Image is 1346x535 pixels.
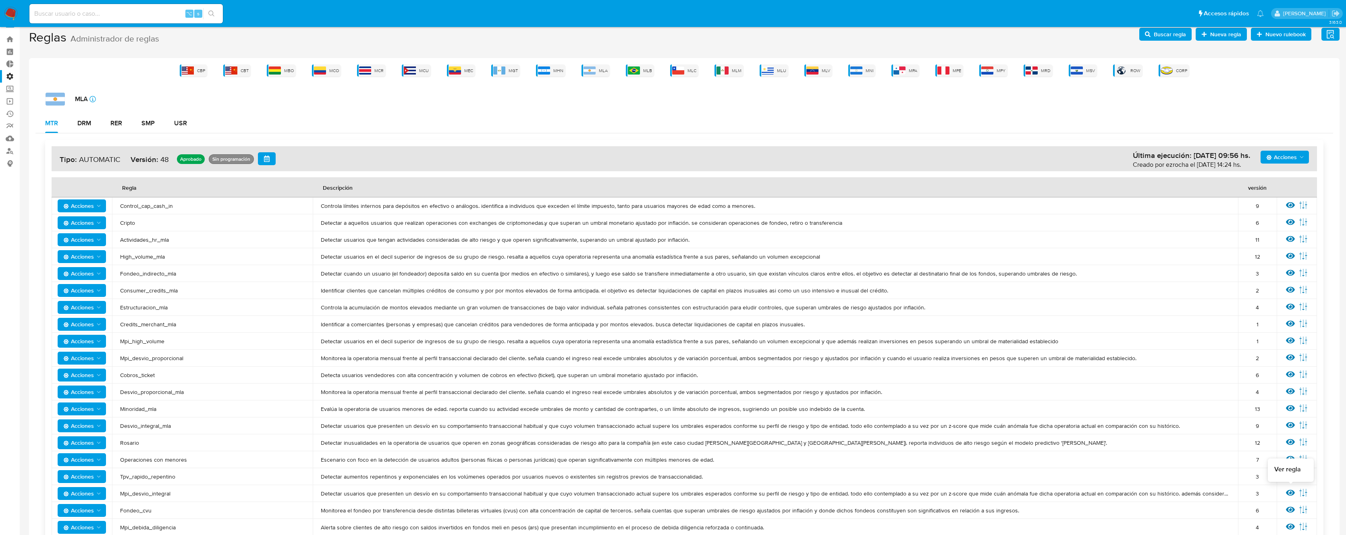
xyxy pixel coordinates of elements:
[1331,9,1340,18] a: Salir
[1329,19,1342,25] span: 3.163.0
[1283,10,1329,17] p: federico.luaces@mercadolibre.com
[197,10,199,17] span: s
[203,8,220,19] button: search-icon
[29,8,223,19] input: Buscar usuario o caso...
[1257,10,1264,17] a: Notificaciones
[1274,465,1301,474] span: Ver regla
[186,10,192,17] span: ⌥
[1204,9,1249,18] span: Accesos rápidos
